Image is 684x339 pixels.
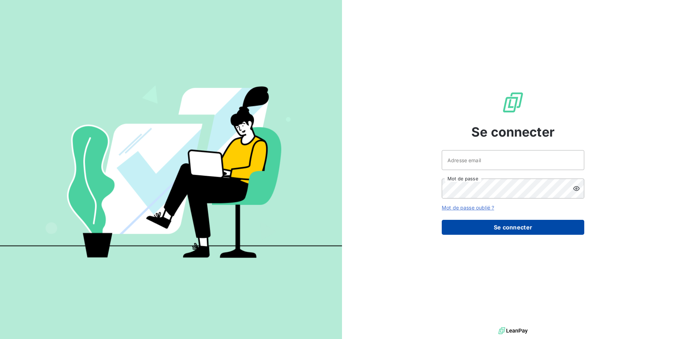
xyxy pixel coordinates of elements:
[442,150,584,170] input: placeholder
[442,220,584,235] button: Se connecter
[442,205,494,211] a: Mot de passe oublié ?
[471,122,555,142] span: Se connecter
[498,325,528,336] img: logo
[502,91,524,114] img: Logo LeanPay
